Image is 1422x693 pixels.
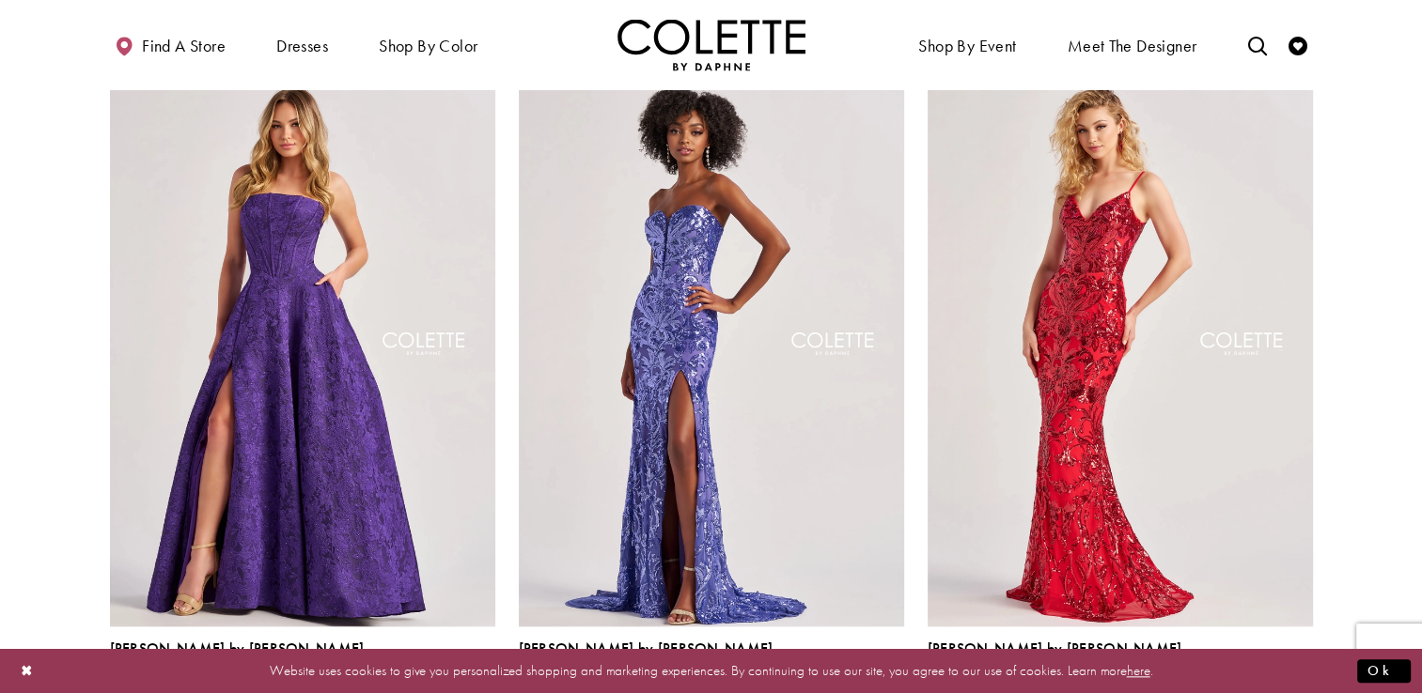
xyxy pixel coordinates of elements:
[918,37,1016,55] span: Shop By Event
[1063,19,1202,70] a: Meet the designer
[135,658,1287,684] p: Website uses cookies to give you personalized shopping and marketing experiences. By continuing t...
[276,37,328,55] span: Dresses
[519,639,774,658] span: [PERSON_NAME] by [PERSON_NAME]
[1357,659,1411,683] button: Submit Dialog
[519,640,774,680] div: Colette by Daphne Style No. CL8680
[928,640,1182,680] div: Colette by Daphne Style No. CL8685
[272,19,333,70] span: Dresses
[110,67,495,626] a: Visit Colette by Daphne Style No. CL8675 Page
[928,639,1182,658] span: [PERSON_NAME] by [PERSON_NAME]
[928,67,1313,626] a: Visit Colette by Daphne Style No. CL8685 Page
[914,19,1021,70] span: Shop By Event
[374,19,482,70] span: Shop by color
[11,654,43,687] button: Close Dialog
[142,37,226,55] span: Find a store
[617,19,805,70] a: Visit Home Page
[1127,661,1150,680] a: here
[110,639,365,658] span: [PERSON_NAME] by [PERSON_NAME]
[110,19,230,70] a: Find a store
[617,19,805,70] img: Colette by Daphne
[379,37,477,55] span: Shop by color
[1068,37,1197,55] span: Meet the designer
[1284,19,1312,70] a: Check Wishlist
[519,67,904,626] a: Visit Colette by Daphne Style No. CL8680 Page
[110,640,365,680] div: Colette by Daphne Style No. CL8675
[1242,19,1271,70] a: Toggle search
